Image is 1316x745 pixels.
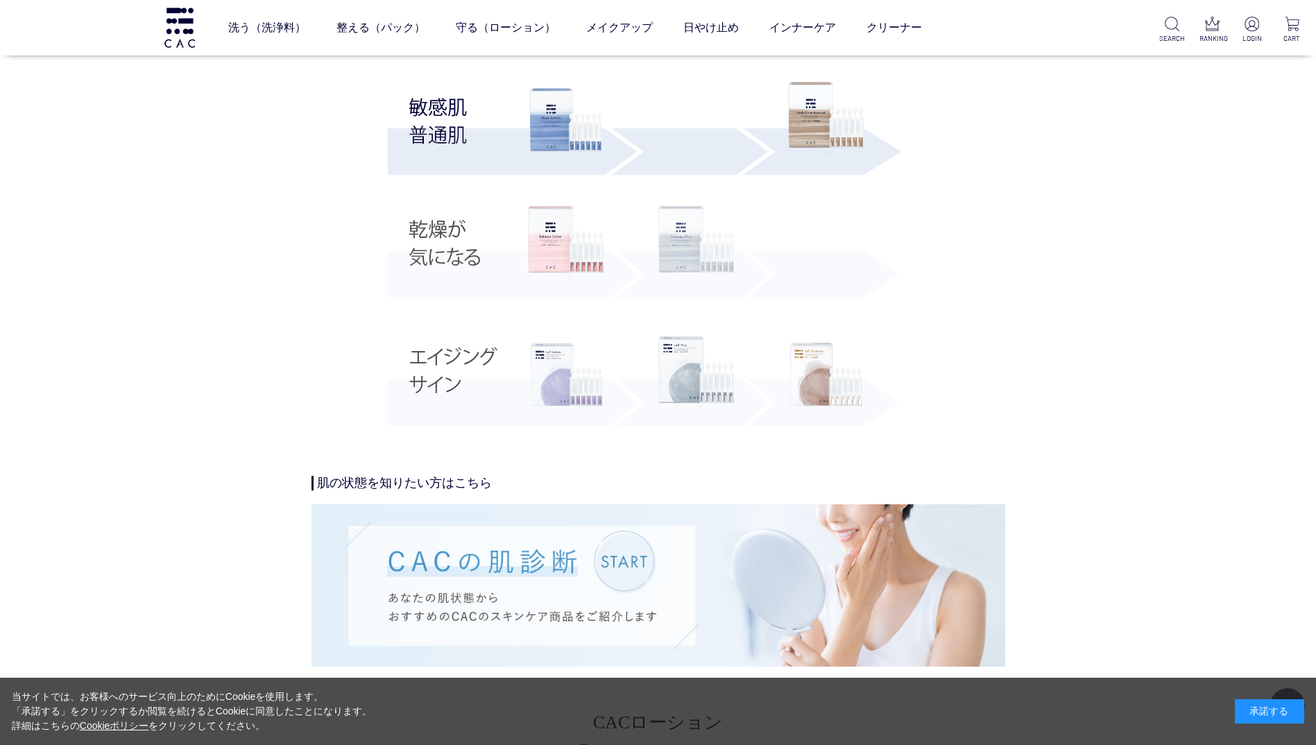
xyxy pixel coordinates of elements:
div: 承諾する [1235,699,1304,723]
a: LOGIN [1239,17,1265,44]
a: CART [1279,17,1305,44]
p: LOGIN [1239,33,1265,44]
a: Cookieポリシー [80,720,149,731]
p: SEARCH [1159,33,1185,44]
a: メイクアップ [586,8,653,47]
img: ＣＡＣ ジェル美容液 [788,336,864,413]
div: 当サイトでは、お客様へのサービス向上のためにCookieを使用します。 「承諾する」をクリックするか閲覧を続けるとCookieに同意したことになります。 詳細はこちらの をクリックしてください。 [12,690,373,733]
img: 肌診断 [311,504,1005,666]
img: ＣＡＣ デイリーケア美容液 [788,82,864,155]
a: クリーナー [866,8,922,47]
img: ＣＡＣ バランスローション [528,206,604,280]
a: 整える（パック） [336,8,425,47]
a: SEARCH [1159,17,1185,44]
img: logo [162,8,197,47]
a: インナーケア [769,8,836,47]
img: ＣＡＣ ジェルローション [528,336,604,413]
a: 守る（ローション） [456,8,556,47]
a: 日やけ止め [683,8,739,47]
p: RANKING [1199,33,1225,44]
p: CART [1279,33,1305,44]
a: 洗う（洗浄料） [228,8,306,47]
h4: 肌の状態を知りたい方はこちら [311,476,1005,491]
img: ＣＡＣ ジェルプラス [658,336,735,410]
img: ＣＡＣ クリーミィープラス [658,206,735,280]
a: RANKING [1199,17,1225,44]
a: 肌診断 [311,506,1005,518]
img: ＣＡＣ ベースローション [528,82,604,158]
